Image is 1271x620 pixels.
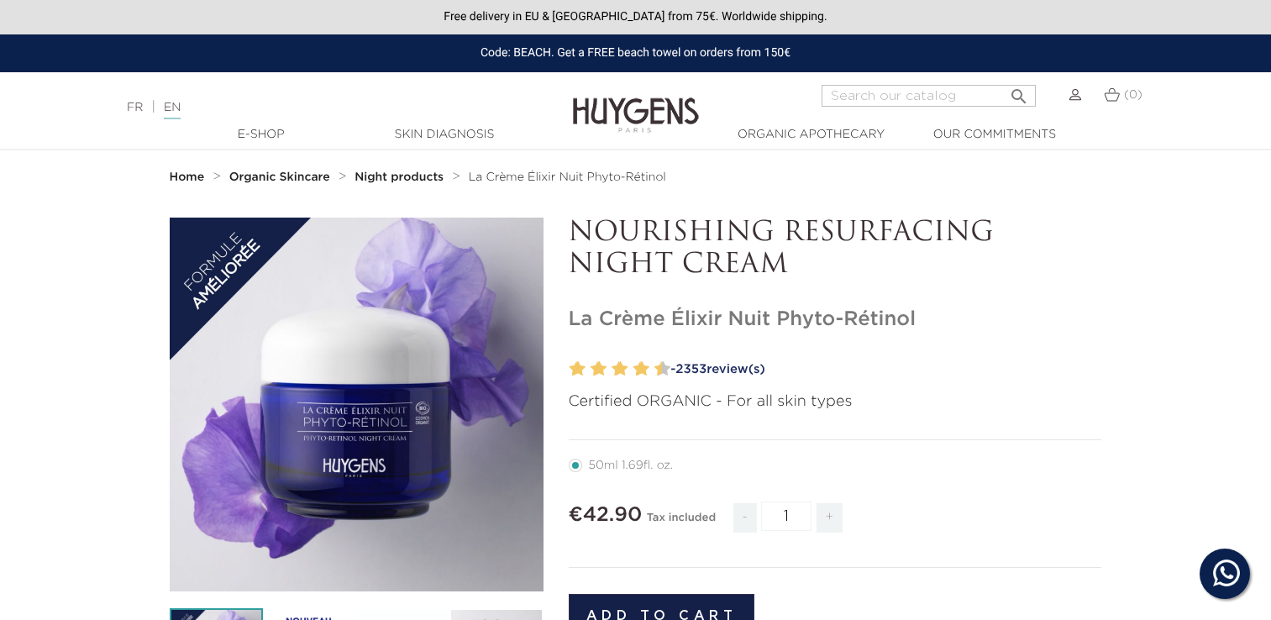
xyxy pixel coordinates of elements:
[1124,89,1142,101] span: (0)
[1009,81,1029,102] i: 
[569,307,1102,332] h1: La Crème Élixir Nuit Phyto-Rétinol
[566,357,572,381] label: 1
[164,102,181,119] a: EN
[629,357,635,381] label: 7
[651,357,657,381] label: 9
[573,71,699,135] img: Huygens
[1004,80,1034,102] button: 
[822,85,1036,107] input: Search
[355,171,448,184] a: Night products
[761,502,811,531] input: Quantity
[569,391,1102,413] p: Certified ORGANIC - For all skin types
[229,171,334,184] a: Organic Skincare
[733,503,757,533] span: -
[118,97,517,118] div: |
[587,357,593,381] label: 3
[469,171,666,184] a: La Crème Élixir Nuit Phyto-Rétinol
[127,102,143,113] a: FR
[675,363,706,376] span: 2353
[360,126,528,144] a: Skin Diagnosis
[177,126,345,144] a: E-Shop
[170,171,205,183] strong: Home
[355,171,444,183] strong: Night products
[569,459,694,472] label: 50ml 1.69fl. oz.
[647,500,716,545] div: Tax included
[616,357,628,381] label: 6
[469,171,666,183] span: La Crème Élixir Nuit Phyto-Rétinol
[727,126,895,144] a: Organic Apothecary
[817,503,843,533] span: +
[569,505,643,525] span: €42.90
[170,171,208,184] a: Home
[637,357,649,381] label: 8
[911,126,1079,144] a: Our commitments
[658,357,670,381] label: 10
[608,357,614,381] label: 5
[665,357,1102,382] a: -2353review(s)
[229,171,330,183] strong: Organic Skincare
[569,218,1102,282] p: NOURISHING RESURFACING NIGHT CREAM
[573,357,586,381] label: 2
[594,357,607,381] label: 4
